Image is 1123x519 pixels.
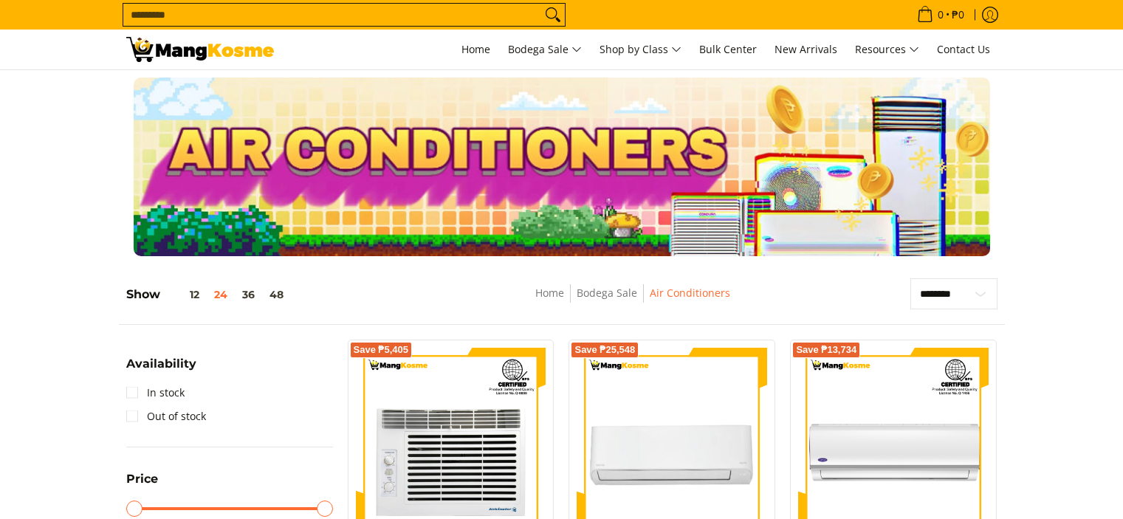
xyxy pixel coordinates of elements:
a: Air Conditioners [650,286,730,300]
a: Home [454,30,498,69]
span: New Arrivals [775,42,837,56]
a: Shop by Class [592,30,689,69]
span: Bulk Center [699,42,757,56]
span: • [913,7,969,23]
a: Bodega Sale [577,286,637,300]
button: 24 [207,289,235,300]
nav: Main Menu [289,30,997,69]
button: 48 [262,289,291,300]
span: Home [461,42,490,56]
span: Shop by Class [600,41,681,59]
span: 0 [935,10,946,20]
a: Bulk Center [692,30,764,69]
button: 36 [235,289,262,300]
a: Out of stock [126,405,206,428]
span: ₱0 [949,10,966,20]
span: Bodega Sale [508,41,582,59]
summary: Open [126,473,158,496]
span: Save ₱25,548 [574,346,635,354]
button: Search [541,4,565,26]
span: Price [126,473,158,485]
h5: Show [126,287,291,302]
nav: Breadcrumbs [427,284,837,317]
a: Resources [848,30,927,69]
a: New Arrivals [767,30,845,69]
img: Bodega Sale Aircon l Mang Kosme: Home Appliances Warehouse Sale [126,37,274,62]
span: Contact Us [937,42,990,56]
span: Resources [855,41,919,59]
span: Save ₱13,734 [796,346,856,354]
a: Home [535,286,564,300]
span: Availability [126,358,196,370]
a: Bodega Sale [501,30,589,69]
a: Contact Us [930,30,997,69]
a: In stock [126,381,185,405]
summary: Open [126,358,196,381]
button: 12 [160,289,207,300]
span: Save ₱5,405 [354,346,409,354]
